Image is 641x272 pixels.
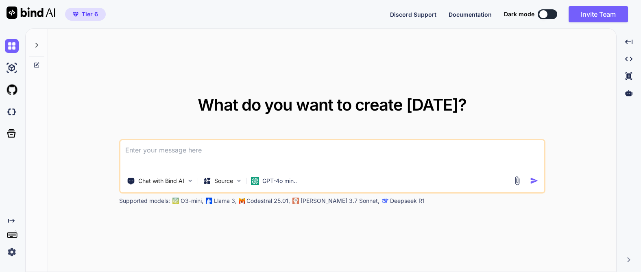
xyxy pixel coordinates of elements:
[504,10,534,18] span: Dark mode
[206,198,212,204] img: Llama2
[246,197,290,205] p: Codestral 25.01,
[172,198,179,204] img: GPT-4
[7,7,55,19] img: Bind AI
[5,245,19,259] img: settings
[292,198,299,204] img: claude
[301,197,379,205] p: [PERSON_NAME] 3.7 Sonnet,
[449,10,492,19] button: Documentation
[390,197,425,205] p: Deepseek R1
[235,177,242,184] img: Pick Models
[512,176,522,185] img: attachment
[5,105,19,119] img: darkCloudIdeIcon
[449,11,492,18] span: Documentation
[198,95,467,115] span: What do you want to create [DATE]?
[5,39,19,53] img: chat
[569,6,628,22] button: Invite Team
[181,197,203,205] p: O3-mini,
[262,177,297,185] p: GPT-4o min..
[138,177,184,185] p: Chat with Bind AI
[82,10,98,18] span: Tier 6
[239,198,245,204] img: Mistral-AI
[73,12,78,17] img: premium
[214,197,237,205] p: Llama 3,
[5,83,19,97] img: githubLight
[65,8,106,21] button: premiumTier 6
[187,177,194,184] img: Pick Tools
[214,177,233,185] p: Source
[5,61,19,75] img: ai-studio
[390,11,436,18] span: Discord Support
[530,176,539,185] img: icon
[390,10,436,19] button: Discord Support
[382,198,388,204] img: claude
[251,177,259,185] img: GPT-4o mini
[119,197,170,205] p: Supported models:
